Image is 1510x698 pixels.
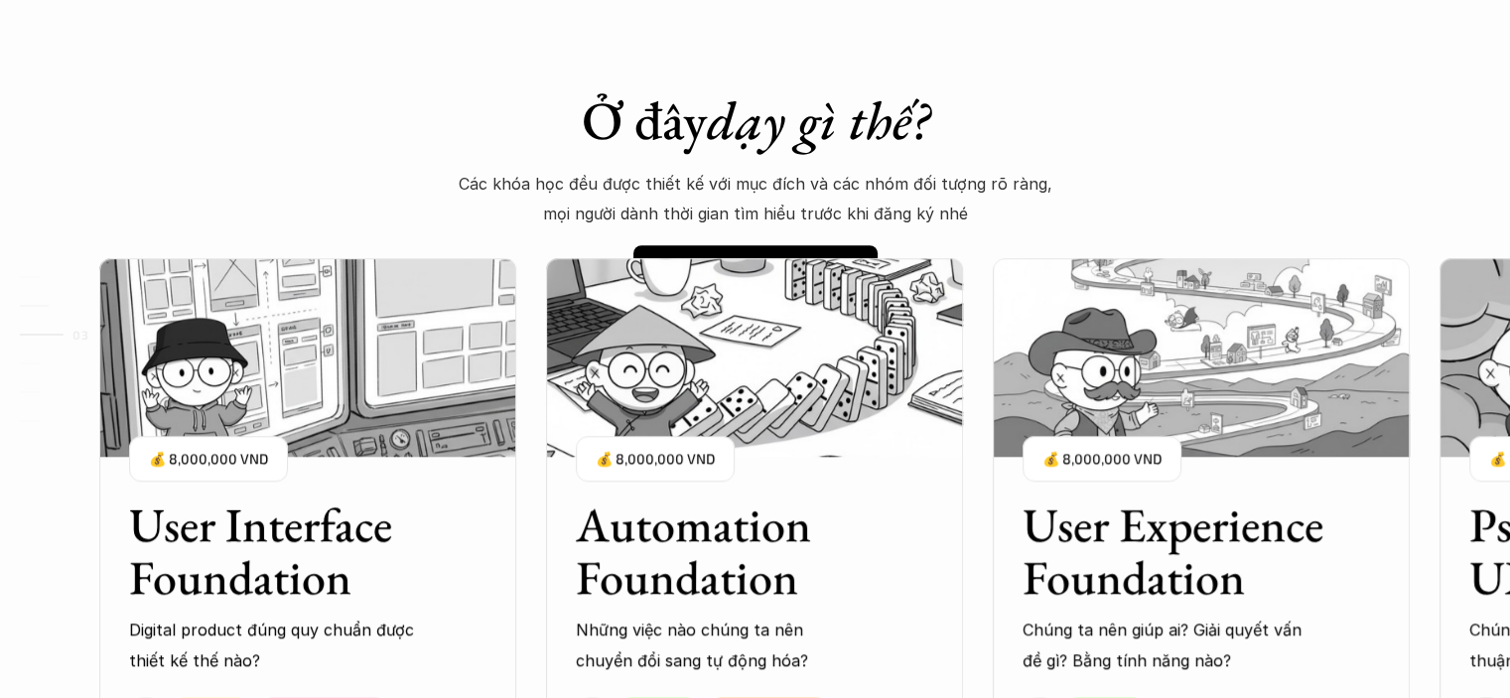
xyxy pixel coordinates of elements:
[633,245,878,297] a: 🧠 So sánh các khóa
[458,169,1053,229] p: Các khóa học đều được thiết kế với mục đích và các nhóm đối tượng rõ ràng, mọi người dành thời gi...
[1023,498,1330,604] h3: User Experience Foundation
[129,498,437,604] h3: User Interface Foundation
[596,446,715,473] p: 💰 8,000,000 VND
[72,328,88,342] strong: 03
[1042,446,1162,473] p: 💰 8,000,000 VND
[408,88,1103,153] h1: Ở đây
[20,323,114,347] a: 03
[576,615,864,675] p: Những việc nào chúng ta nên chuyển đổi sang tự động hóa?
[707,85,929,155] em: dạy gì thế?
[1023,615,1310,675] p: Chúng ta nên giúp ai? Giải quyết vấn đề gì? Bằng tính năng nào?
[149,446,268,473] p: 💰 8,000,000 VND
[129,615,417,675] p: Digital product đúng quy chuẩn được thiết kế thế nào?
[576,498,884,604] h3: Automation Foundation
